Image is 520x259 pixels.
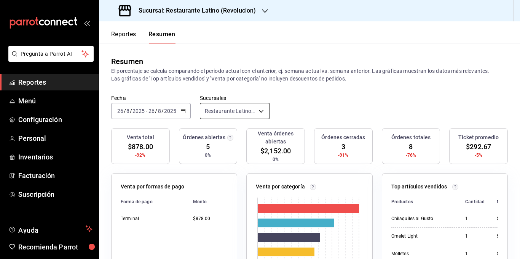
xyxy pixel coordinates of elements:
h3: Venta total [127,134,154,142]
div: Resumen [111,56,143,67]
span: / [155,108,157,114]
span: $878.00 [128,142,153,152]
span: Pregunta a Parrot AI [21,50,82,58]
div: $878.00 [193,216,228,222]
span: -91% [338,152,349,159]
p: Venta por formas de pago [121,183,184,191]
h3: Órdenes cerradas [321,134,365,142]
span: 8 [409,142,413,152]
span: Personal [18,133,93,143]
div: navigation tabs [111,31,175,43]
span: 3 [341,142,345,152]
span: - [146,108,147,114]
div: Molletes [391,251,453,257]
input: -- [117,108,124,114]
span: $292.67 [466,142,491,152]
div: Omelet Light [391,233,453,240]
span: / [130,108,132,114]
th: Forma de pago [121,194,187,210]
div: $185.00 [497,233,514,240]
span: 5 [206,142,210,152]
span: -5% [475,152,482,159]
span: Reportes [18,77,93,87]
th: Productos [391,194,459,210]
button: Resumen [148,31,175,43]
div: $225.00 [497,216,514,222]
h3: Órdenes totales [391,134,431,142]
input: -- [126,108,130,114]
span: Menú [18,96,93,106]
span: Configuración [18,114,93,125]
p: Venta por categoría [256,183,305,191]
span: 0% [205,152,211,159]
div: $145.00 [497,251,514,257]
input: ---- [132,108,145,114]
button: Reportes [111,31,136,43]
div: 1 [465,233,485,240]
button: open_drawer_menu [84,20,90,26]
a: Pregunta a Parrot AI [5,55,94,63]
span: $2,152.00 [260,146,291,156]
span: Suscripción [18,189,93,199]
label: Fecha [111,95,191,101]
th: Monto [187,194,228,210]
span: Recomienda Parrot [18,242,93,252]
span: Ayuda [18,224,83,233]
span: / [161,108,164,114]
span: -76% [406,152,416,159]
th: Monto [491,194,514,210]
label: Sucursales [200,95,270,101]
input: -- [158,108,161,114]
span: -92% [135,152,146,159]
div: Terminal [121,216,181,222]
span: / [124,108,126,114]
p: El porcentaje se calcula comparando el período actual con el anterior, ej. semana actual vs. sema... [111,67,508,82]
h3: Órdenes abiertas [183,134,225,142]
div: 1 [465,216,485,222]
span: Facturación [18,171,93,181]
p: Top artículos vendidos [391,183,447,191]
span: 0% [273,156,279,163]
th: Cantidad [459,194,491,210]
h3: Ticket promedio [458,134,499,142]
span: Inventarios [18,152,93,162]
input: ---- [164,108,177,114]
div: Chilaquiles al Gusto [391,216,453,222]
h3: Venta órdenes abiertas [250,130,301,146]
input: -- [148,108,155,114]
div: 1 [465,251,485,257]
button: Pregunta a Parrot AI [8,46,94,62]
span: Restaurante Latino (Revolucion) [205,107,256,115]
h3: Sucursal: Restaurante Latino (Revolucion) [132,6,256,15]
